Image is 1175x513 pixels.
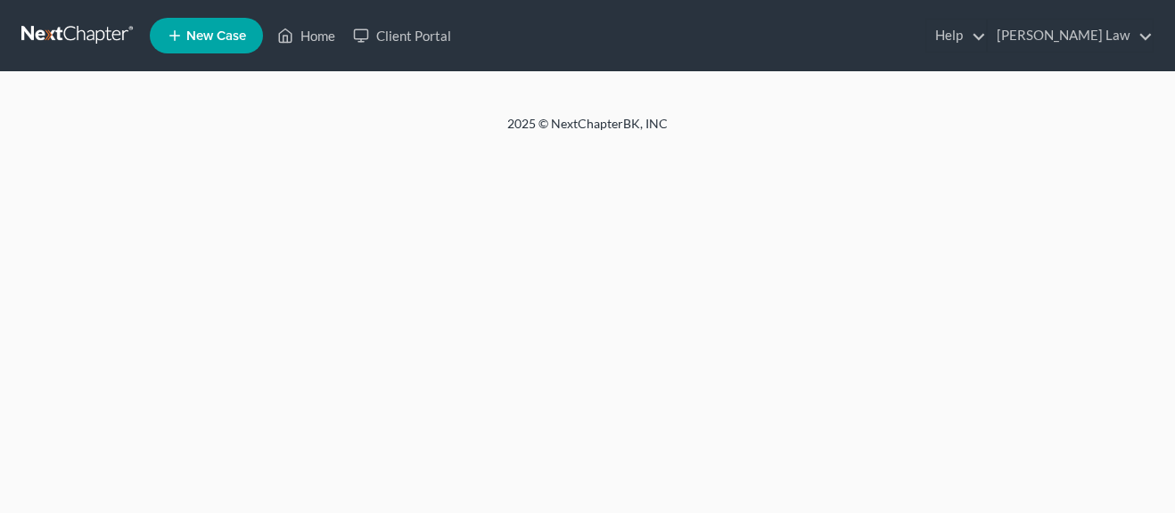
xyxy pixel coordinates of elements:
[926,20,986,52] a: Help
[268,20,344,52] a: Home
[988,20,1153,52] a: [PERSON_NAME] Law
[150,18,263,53] new-legal-case-button: New Case
[79,115,1096,147] div: 2025 © NextChapterBK, INC
[344,20,460,52] a: Client Portal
